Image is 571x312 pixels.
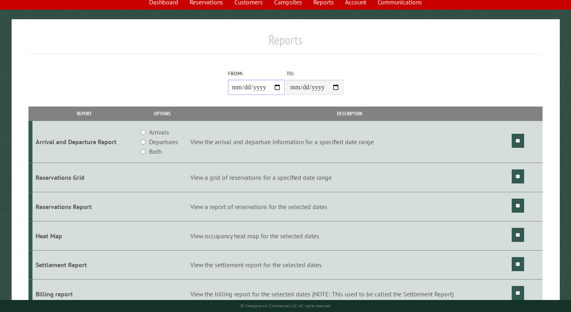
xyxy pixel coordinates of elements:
[32,163,136,192] td: Reservations Grid
[189,250,510,280] td: View the settlement report for the selected dates
[149,127,169,137] label: Arrivals
[189,107,510,121] th: Description
[189,163,510,192] td: View a grid of reservations for a specified date range
[28,32,543,54] h1: Reports
[32,192,136,221] td: Reservations Report
[240,303,331,308] small: © Campground Commander LLC. All rights reserved.
[228,70,285,77] label: From:
[149,147,161,156] label: Both
[189,280,510,309] td: View the billing report for the selected dates (NOTE: This used to be called the Settlement Report)
[189,221,510,250] td: View occupancy heat map for the selected dates
[32,280,136,309] td: Billing report
[189,121,510,163] td: View the arrival and departure information for a specified date range
[32,107,136,121] th: Report
[32,121,136,163] td: Arrival and Departure Report
[287,70,343,77] label: To:
[136,107,189,121] th: Options
[189,192,510,221] td: View a report of reservations for the selected dates
[32,250,136,280] td: Settlement Report
[149,137,178,147] label: Departures
[32,221,136,250] td: Heat Map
